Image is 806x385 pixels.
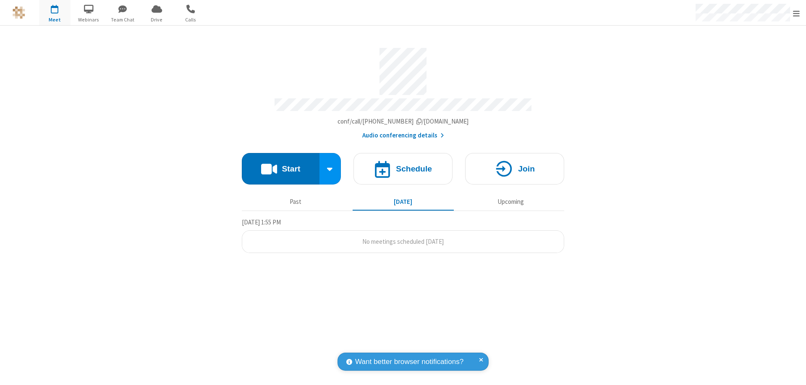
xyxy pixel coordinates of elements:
[396,165,432,173] h4: Schedule
[282,165,300,173] h4: Start
[242,218,281,226] span: [DATE] 1:55 PM
[460,194,561,210] button: Upcoming
[39,16,71,24] span: Meet
[242,153,319,185] button: Start
[353,153,453,185] button: Schedule
[518,165,535,173] h4: Join
[362,131,444,140] button: Audio conferencing details
[245,194,346,210] button: Past
[785,363,800,379] iframe: Chat
[338,117,469,125] span: Copy my meeting room link
[362,237,444,245] span: No meetings scheduled [DATE]
[175,16,207,24] span: Calls
[465,153,564,185] button: Join
[73,16,105,24] span: Webinars
[353,194,454,210] button: [DATE]
[107,16,139,24] span: Team Chat
[355,356,463,367] span: Want better browser notifications?
[13,6,25,19] img: QA Selenium DO NOT DELETE OR CHANGE
[242,217,564,253] section: Today's Meetings
[338,117,469,127] button: Copy my meeting room linkCopy my meeting room link
[141,16,173,24] span: Drive
[242,42,564,140] section: Account details
[319,153,341,185] div: Start conference options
